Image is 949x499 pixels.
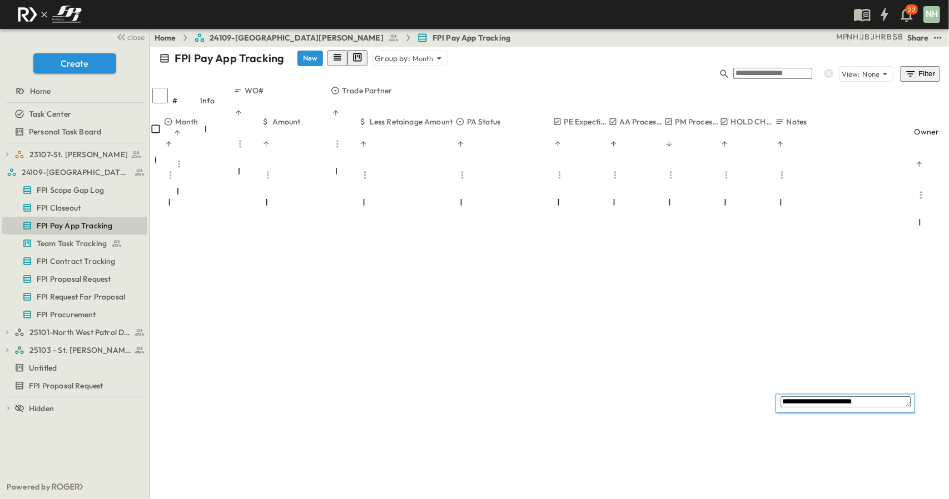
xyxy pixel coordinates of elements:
nav: breadcrumbs [155,32,517,43]
button: Sort [609,139,619,149]
div: Owner [915,116,948,147]
div: Untitledtest [2,359,147,377]
div: Info [200,85,233,116]
a: 25103 - St. [PERSON_NAME] Phase 2 [14,342,145,358]
span: 25103 - St. [PERSON_NAME] Phase 2 [29,345,131,356]
a: 25101-North West Patrol Division [14,325,145,340]
div: # [172,85,200,116]
button: Sort [164,139,174,149]
p: None [863,68,880,79]
span: FPI Proposal Request [37,273,111,285]
a: Team Task Tracking [2,236,145,251]
button: Sort [261,139,271,149]
p: PE Expecting [564,116,609,127]
button: kanban view [347,50,367,66]
span: Personal Task Board [29,126,101,137]
span: Hidden [29,403,54,414]
span: 23107-St. [PERSON_NAME] [29,149,128,160]
p: FPI Pay App Tracking [175,51,284,66]
div: FPI Procurementtest [2,306,147,323]
button: Menu [720,168,733,182]
a: FPI Proposal Request [2,378,145,393]
button: test [931,31,945,44]
span: FPI Procurement [37,309,96,320]
p: View: [842,69,861,79]
p: Month [175,116,198,127]
button: Sort [776,139,786,149]
span: Task Center [29,108,71,119]
button: Sort [359,139,369,149]
a: FPI Proposal Request [2,271,145,287]
button: Menu [664,168,678,182]
span: Untitled [29,362,57,373]
button: Menu [609,168,622,182]
div: 24109-St. Teresa of Calcutta Parish Halltest [2,163,147,181]
a: FPI Pay App Tracking [417,32,510,43]
span: 25101-North West Patrol Division [29,327,131,338]
span: FPI Scope Gap Log [37,184,104,196]
a: Personal Task Board [2,124,145,139]
span: close [128,32,145,43]
div: Jeremiah Bailey (jbailey@fpibuilders.com) [860,31,869,42]
p: PM Processed [675,116,720,127]
p: Month [413,53,434,64]
input: Select all rows [152,88,168,103]
span: FPI Closeout [37,202,81,213]
button: New [297,51,323,66]
a: 24109-[GEOGRAPHIC_DATA][PERSON_NAME] [194,32,399,43]
a: FPI Procurement [2,307,145,322]
span: FPI Request For Proposal [37,291,125,302]
div: Regina Barnett (rbarnett@fpibuilders.com) [881,31,892,42]
p: Less Retainage Amount [370,116,453,127]
div: 25101-North West Patrol Divisiontest [2,323,147,341]
span: FPI Contract Tracking [37,256,116,267]
div: FPI Proposal Requesttest [2,377,147,395]
button: Sort [456,139,466,149]
span: Team Task Tracking [37,238,107,249]
div: FPI Scope Gap Logtest [2,181,147,199]
div: NH [923,6,940,23]
button: Sort [664,139,674,149]
a: FPI Contract Tracking [2,253,145,269]
button: Menu [261,168,275,182]
a: FPI Pay App Tracking [2,218,145,233]
button: Menu [456,168,469,182]
a: Task Center [2,106,145,122]
div: Jose Hurtado (jhurtado@fpibuilders.com) [871,31,881,42]
span: Home [30,86,51,97]
button: close [112,29,147,44]
a: 23107-St. [PERSON_NAME] [14,147,145,162]
button: Menu [359,168,372,182]
div: Team Task Trackingtest [2,234,147,252]
img: c8d7d1ed905e502e8f77bf7063faec64e13b34fdb1f2bdd94b0e311fc34f8000.png [13,3,86,26]
div: Share [907,32,929,43]
a: Home [155,32,176,43]
span: FPI Pay App Tracking [433,32,510,43]
button: Menu [776,168,789,182]
a: FPI Closeout [2,200,145,216]
button: Menu [915,188,928,202]
p: Group by: [375,53,410,64]
button: Filter [900,66,940,82]
p: Trade Partner [342,85,392,96]
div: FPI Request For Proposaltest [2,288,147,306]
p: AA Processed [620,116,664,127]
p: 22 [908,6,915,14]
button: row view [327,50,347,66]
div: table view [327,50,367,66]
span: 24109-[GEOGRAPHIC_DATA][PERSON_NAME] [210,32,384,43]
span: FPI Proposal Request [29,380,103,391]
button: Menu [553,168,567,182]
div: Monica Pruteanu (mpruteanu@fpibuilders.com) [836,31,847,42]
a: Home [2,83,145,99]
p: HOLD CHECK [731,116,776,127]
button: Sort [553,139,563,149]
span: 24109-St. Teresa of Calcutta Parish Hall [22,167,131,178]
button: Sort [915,159,925,169]
div: 25103 - St. [PERSON_NAME] Phase 2test [2,341,147,359]
span: FPI Pay App Tracking [37,220,112,231]
div: Sterling Barnett (sterling@fpibuilders.com) [893,31,903,42]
